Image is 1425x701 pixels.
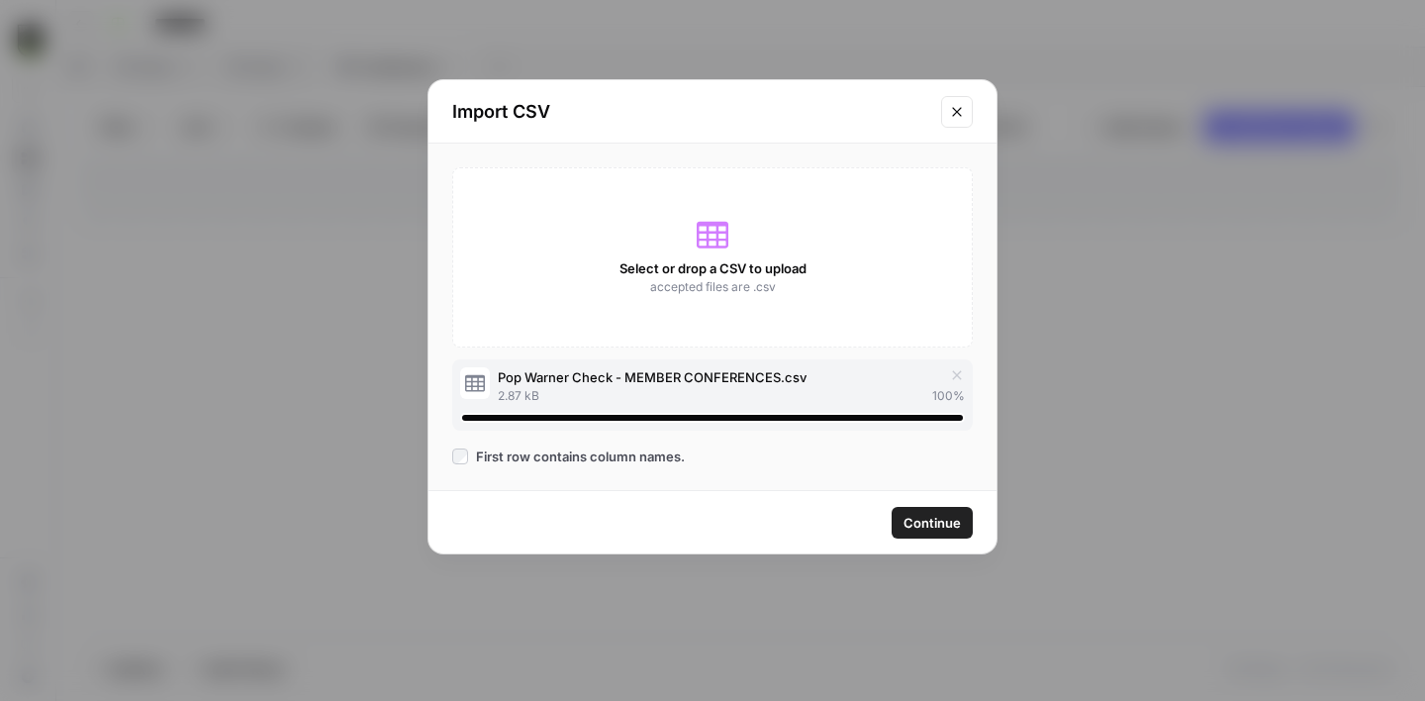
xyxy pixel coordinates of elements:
[498,387,539,405] span: 2.87 kB
[932,387,965,405] span: 100 %
[892,507,973,539] button: Continue
[941,96,973,128] button: Close modal
[452,449,468,464] input: First row contains column names.
[619,258,807,278] span: Select or drop a CSV to upload
[476,447,685,466] span: First row contains column names.
[452,98,929,126] h2: Import CSV
[650,278,776,296] span: accepted files are .csv
[903,513,961,533] span: Continue
[498,367,807,387] span: Pop Warner Check - MEMBER CONFERENCES.csv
